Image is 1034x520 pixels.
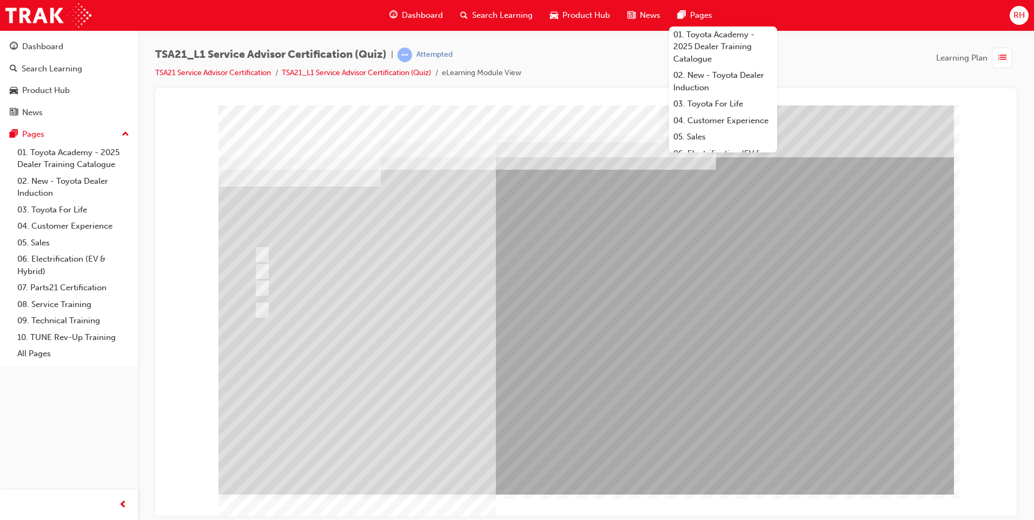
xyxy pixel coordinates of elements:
[669,145,777,174] a: 06. Electrification (EV & Hybrid)
[4,103,134,123] a: News
[4,81,134,101] a: Product Hub
[4,124,134,144] button: Pages
[640,9,660,22] span: News
[4,59,134,79] a: Search Learning
[1010,6,1029,25] button: RH
[10,64,17,74] span: search-icon
[13,329,134,346] a: 10. TUNE Rev-Up Training
[10,130,18,139] span: pages-icon
[562,9,610,22] span: Product Hub
[4,37,134,57] a: Dashboard
[22,63,82,75] div: Search Learning
[13,251,134,279] a: 06. Electrification (EV & Hybrid)
[669,26,777,68] a: 01. Toyota Academy - 2025 Dealer Training Catalogue
[460,9,468,22] span: search-icon
[155,68,271,77] a: TSA21 Service Advisor Certification
[13,235,134,251] a: 05. Sales
[122,128,129,142] span: up-icon
[452,4,541,26] a: search-iconSearch Learning
[10,42,18,52] span: guage-icon
[391,49,393,61] span: |
[690,9,712,22] span: Pages
[13,202,134,218] a: 03. Toyota For Life
[13,279,134,296] a: 07. Parts21 Certification
[13,345,134,362] a: All Pages
[936,48,1017,68] button: Learning Plan
[4,35,134,124] button: DashboardSearch LearningProduct HubNews
[389,9,397,22] span: guage-icon
[155,49,387,61] span: TSA21_L1 Service Advisor Certification (Quiz)
[10,108,18,118] span: news-icon
[22,128,44,141] div: Pages
[669,112,777,129] a: 04. Customer Experience
[669,96,777,112] a: 03. Toyota For Life
[998,51,1006,65] span: list-icon
[13,312,134,329] a: 09. Technical Training
[10,86,18,96] span: car-icon
[669,67,777,96] a: 02. New - Toyota Dealer Induction
[541,4,619,26] a: car-iconProduct Hub
[472,9,533,22] span: Search Learning
[1013,9,1025,22] span: RH
[119,498,127,512] span: prev-icon
[619,4,669,26] a: news-iconNews
[550,9,558,22] span: car-icon
[13,144,134,173] a: 01. Toyota Academy - 2025 Dealer Training Catalogue
[397,48,412,62] span: learningRecordVerb_ATTEMPT-icon
[22,84,70,97] div: Product Hub
[282,68,431,77] a: TSA21_L1 Service Advisor Certification (Quiz)
[22,41,63,53] div: Dashboard
[442,67,521,79] li: eLearning Module View
[936,52,987,64] span: Learning Plan
[669,4,721,26] a: pages-iconPages
[416,50,453,60] div: Attempted
[13,173,134,202] a: 02. New - Toyota Dealer Induction
[627,9,635,22] span: news-icon
[5,3,91,28] img: Trak
[678,9,686,22] span: pages-icon
[22,106,43,119] div: News
[381,4,452,26] a: guage-iconDashboard
[669,129,777,145] a: 05. Sales
[402,9,443,22] span: Dashboard
[13,218,134,235] a: 04. Customer Experience
[13,296,134,313] a: 08. Service Training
